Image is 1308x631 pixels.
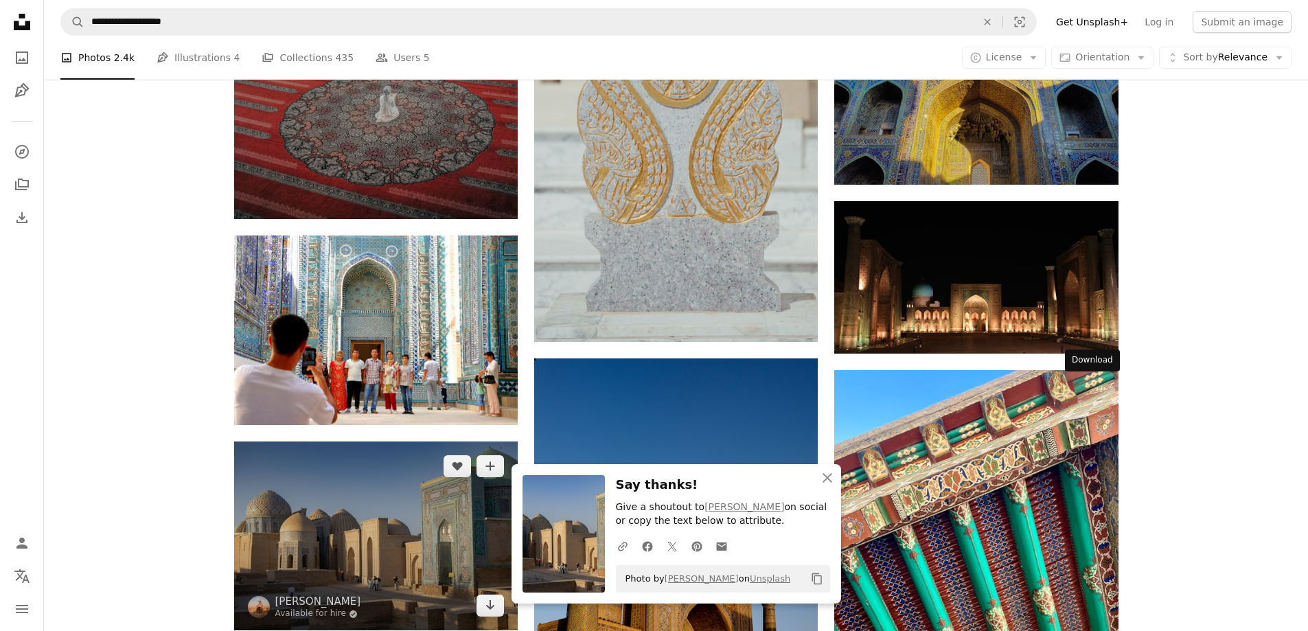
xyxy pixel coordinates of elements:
button: Orientation [1051,47,1154,69]
span: 4 [234,50,240,65]
button: License [962,47,1046,69]
a: Users 5 [376,36,430,80]
a: [PERSON_NAME] [275,595,361,608]
img: A large building with a green dome on top of it [234,441,518,630]
a: a close up view of a decorative roof [834,574,1118,586]
a: Illustrations 4 [157,36,240,80]
a: Share on Twitter [660,532,685,560]
form: Find visuals sitewide [60,8,1037,36]
span: Sort by [1183,51,1217,62]
button: Copy to clipboard [805,567,829,590]
button: Submit an image [1193,11,1292,33]
a: a marble statue with a gold design on it [534,122,818,135]
button: Like [444,455,471,477]
a: Collections 435 [262,36,354,80]
span: 435 [335,50,354,65]
button: Add to Collection [477,455,504,477]
button: Search Unsplash [61,9,84,35]
img: A large building lit up at night time [834,201,1118,354]
a: Collections [8,171,36,198]
span: Photo by on [619,568,791,590]
a: group of people in front of a cathedral [234,323,518,336]
span: Orientation [1075,51,1129,62]
a: Share on Pinterest [685,532,709,560]
a: A large building with a green dome on top of it [234,529,518,542]
img: group of people in front of a cathedral [234,236,518,425]
button: Clear [972,9,1002,35]
a: Explore [8,138,36,165]
a: Download History [8,204,36,231]
a: [PERSON_NAME] [704,501,784,512]
a: [PERSON_NAME] [665,573,739,584]
button: Sort byRelevance [1159,47,1292,69]
a: Unsplash [750,573,790,584]
a: Share on Facebook [635,532,660,560]
a: Log in [1136,11,1182,33]
span: 5 [424,50,430,65]
span: Relevance [1183,51,1267,65]
a: Download [477,595,504,617]
a: A large building lit up at night time [834,271,1118,284]
div: Download [1065,349,1120,371]
a: Photos [8,44,36,71]
a: Share over email [709,532,734,560]
button: Visual search [1003,9,1036,35]
a: Log in / Sign up [8,529,36,557]
p: Give a shoutout to on social or copy the text below to attribute. [616,501,830,528]
button: Language [8,562,36,590]
a: an ornate building with a blue sky in the background [834,99,1118,111]
a: Available for hire [275,608,361,619]
button: Menu [8,595,36,623]
img: Go to Aleksander Stypczynski's profile [248,596,270,618]
a: Home — Unsplash [8,8,36,38]
a: Illustrations [8,77,36,104]
span: License [986,51,1022,62]
h3: Say thanks! [616,475,830,495]
img: an ornate building with a blue sky in the background [834,25,1118,185]
a: Get Unsplash+ [1048,11,1136,33]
